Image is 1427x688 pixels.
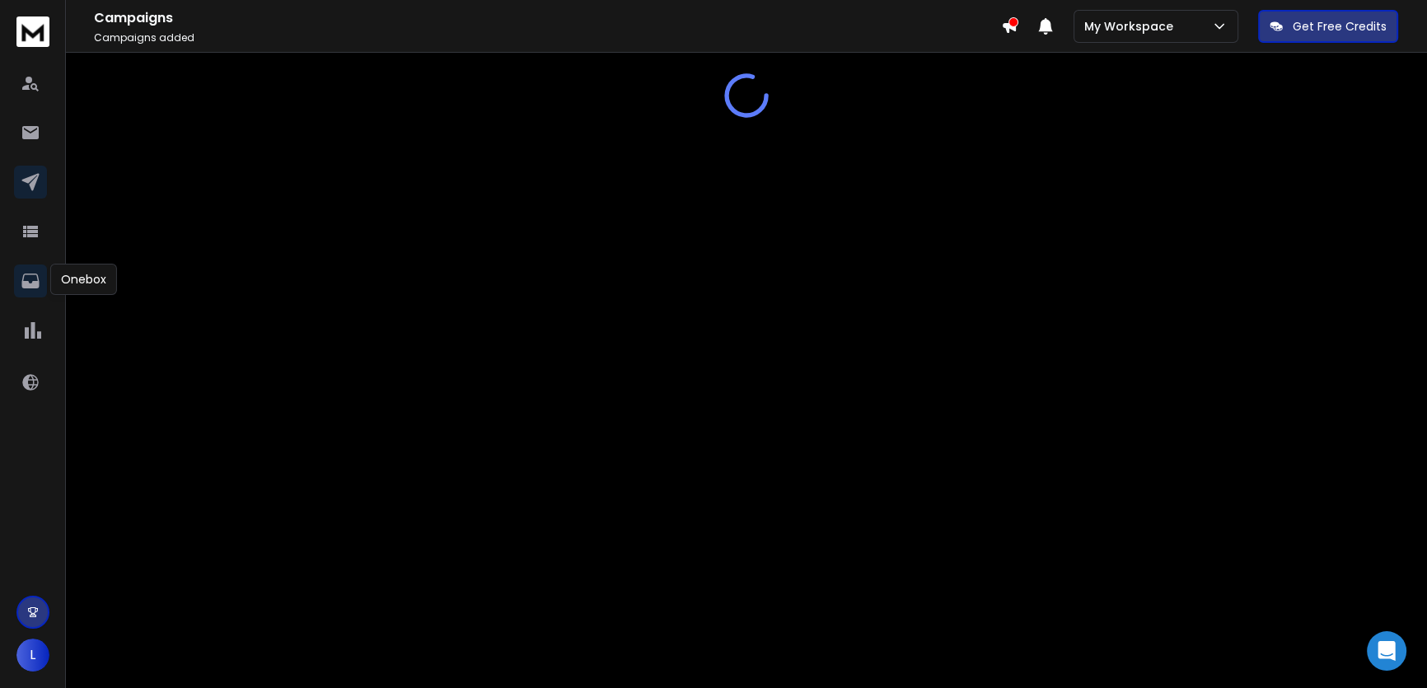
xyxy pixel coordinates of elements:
[94,31,1001,44] p: Campaigns added
[1084,18,1180,35] p: My Workspace
[16,639,49,672] button: L
[1293,18,1387,35] p: Get Free Credits
[16,16,49,47] img: logo
[1258,10,1398,43] button: Get Free Credits
[50,264,117,295] div: Onebox
[1367,631,1406,671] div: Open Intercom Messenger
[94,8,1001,28] h1: Campaigns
